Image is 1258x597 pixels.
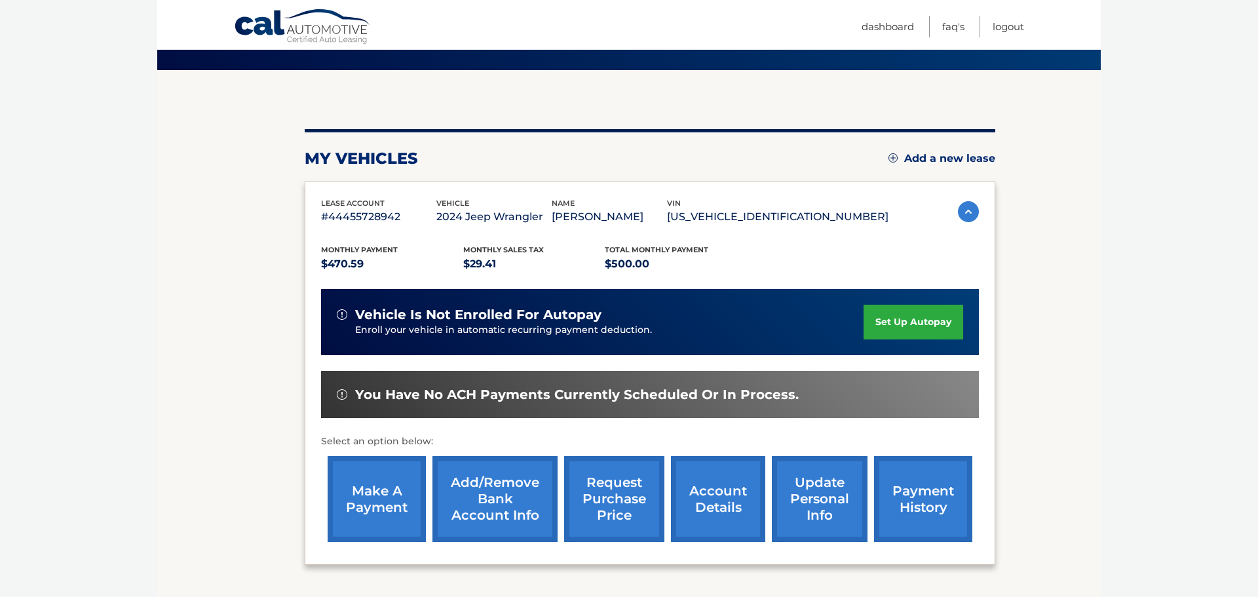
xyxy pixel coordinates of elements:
img: alert-white.svg [337,389,347,400]
p: Select an option below: [321,434,979,450]
span: vehicle is not enrolled for autopay [355,307,601,323]
a: Logout [993,16,1024,37]
a: account details [671,456,765,542]
span: lease account [321,199,385,208]
p: [PERSON_NAME] [552,208,667,226]
p: $470.59 [321,255,463,273]
p: [US_VEHICLE_IDENTIFICATION_NUMBER] [667,208,888,226]
img: add.svg [888,153,898,163]
p: $29.41 [463,255,605,273]
img: accordion-active.svg [958,201,979,222]
span: name [552,199,575,208]
a: make a payment [328,456,426,542]
span: vin [667,199,681,208]
a: update personal info [772,456,867,542]
p: Enroll your vehicle in automatic recurring payment deduction. [355,323,864,337]
span: Monthly sales Tax [463,245,544,254]
span: Total Monthly Payment [605,245,708,254]
span: You have no ACH payments currently scheduled or in process. [355,387,799,403]
a: payment history [874,456,972,542]
a: Dashboard [862,16,914,37]
p: #44455728942 [321,208,436,226]
img: alert-white.svg [337,309,347,320]
p: $500.00 [605,255,747,273]
a: set up autopay [864,305,963,339]
a: Add a new lease [888,152,995,165]
a: Add/Remove bank account info [432,456,558,542]
h2: my vehicles [305,149,418,168]
a: Cal Automotive [234,9,372,47]
span: Monthly Payment [321,245,398,254]
a: FAQ's [942,16,964,37]
p: 2024 Jeep Wrangler [436,208,552,226]
span: vehicle [436,199,469,208]
a: request purchase price [564,456,664,542]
